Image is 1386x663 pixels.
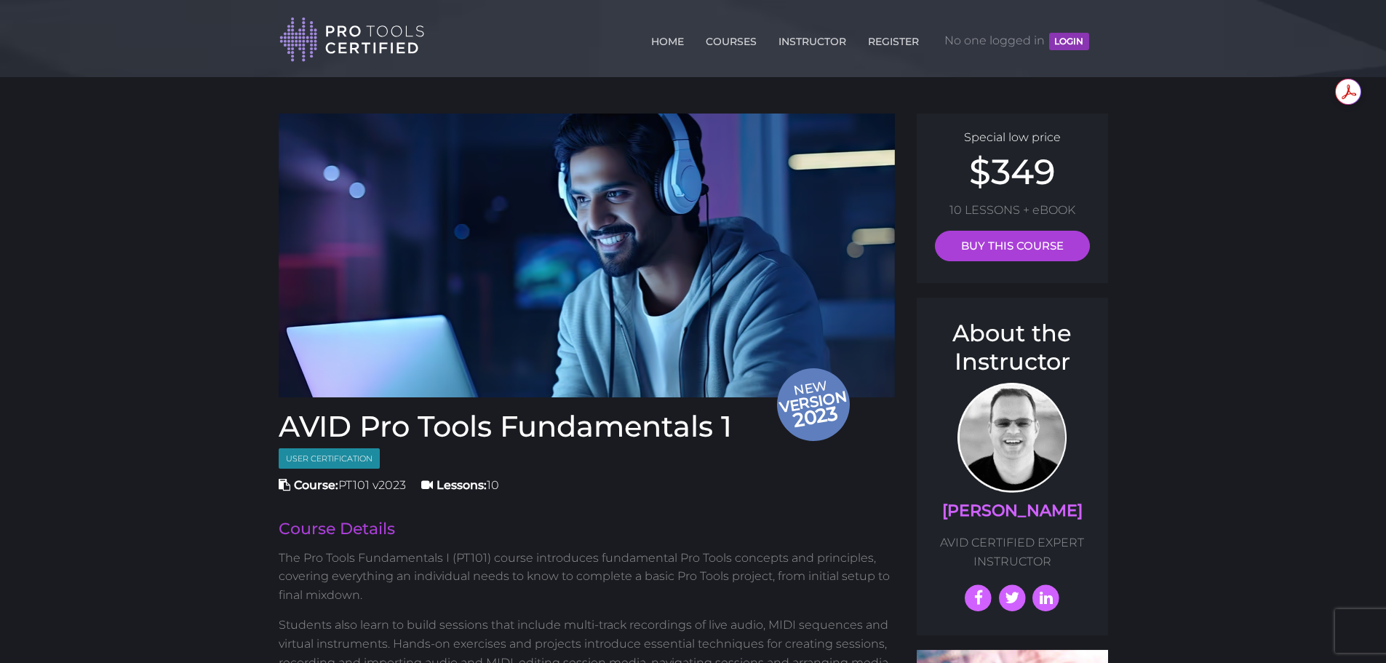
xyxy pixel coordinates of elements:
a: COURSES [702,27,760,50]
p: AVID CERTIFIED EXPERT INSTRUCTOR [931,533,1094,571]
h2: $349 [931,154,1094,189]
span: User Certification [279,448,380,469]
a: [PERSON_NAME] [942,501,1083,520]
a: Newversion 2023 [279,114,896,397]
span: 10 [421,478,499,492]
span: No one logged in [944,19,1088,63]
img: AVID Expert Instructor, Professor Scott Beckett profile photo [957,383,1067,493]
span: 2023 [777,399,853,434]
span: New [776,377,853,434]
img: Pro Tools Certified Logo [279,16,425,63]
strong: Lessons: [437,478,487,492]
span: version [776,392,849,411]
strong: Course: [294,478,338,492]
span: PT101 v2023 [279,478,406,492]
button: LOGIN [1049,33,1088,50]
h1: AVID Pro Tools Fundamentals 1 [279,412,896,441]
h2: Course Details [279,521,896,537]
a: INSTRUCTOR [775,27,850,50]
a: BUY THIS COURSE [935,231,1090,261]
p: 10 LESSONS + eBOOK [931,201,1094,220]
h3: About the Instructor [931,319,1094,376]
p: The Pro Tools Fundamentals I (PT101) course introduces fundamental Pro Tools concepts and princip... [279,549,896,605]
span: Special low price [964,130,1061,144]
a: HOME [648,27,688,50]
img: Pro tools certified Fundamentals 1 Course cover [279,114,896,397]
a: REGISTER [864,27,923,50]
